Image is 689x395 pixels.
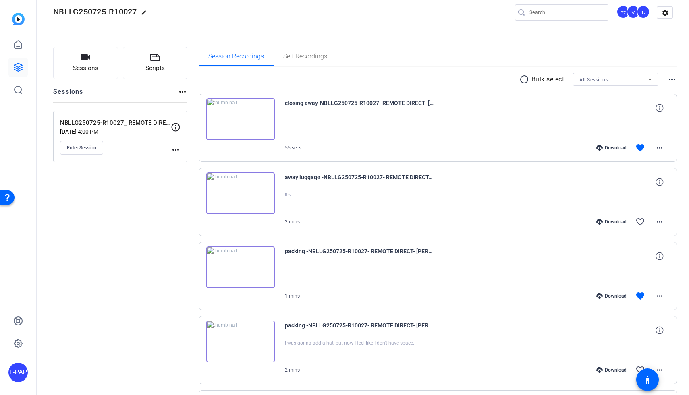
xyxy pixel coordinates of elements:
[635,365,645,375] mat-icon: favorite_border
[178,87,187,97] mat-icon: more_horiz
[53,47,118,79] button: Sessions
[531,74,564,84] p: Bulk select
[206,246,275,288] img: thumb-nail
[8,363,28,382] div: 1-PAP
[285,321,434,340] span: packing -NBLLG250725-R10027- REMOTE DIRECT- [PERSON_NAME]-2025-08-12-12-25-15-844-0
[285,172,434,192] span: away luggage -NBLLG250725-R10027- REMOTE DIRECT- [PERSON_NAME]-2025-08-12-12-33-03-974-0
[635,143,645,153] mat-icon: favorite
[123,47,188,79] button: Scripts
[635,291,645,301] mat-icon: favorite
[67,145,96,151] span: Enter Session
[285,98,434,118] span: closing away-NBLLG250725-R10027- REMOTE DIRECT- [PERSON_NAME]-2025-08-12-12-35-41-841-0
[643,375,652,385] mat-icon: accessibility
[616,5,630,19] div: P7
[141,10,151,19] mat-icon: edit
[655,217,664,227] mat-icon: more_horiz
[285,219,300,225] span: 2 mins
[171,145,181,155] mat-icon: more_horiz
[655,291,664,301] mat-icon: more_horiz
[53,87,83,102] h2: Sessions
[60,128,171,135] p: [DATE] 4:00 PM
[592,219,631,225] div: Download
[635,217,645,227] mat-icon: favorite_border
[655,143,664,153] mat-icon: more_horiz
[592,367,631,373] div: Download
[206,321,275,362] img: thumb-nail
[529,8,602,17] input: Search
[60,141,103,155] button: Enter Session
[285,293,300,299] span: 1 mins
[206,98,275,140] img: thumb-nail
[592,293,631,299] div: Download
[285,145,301,151] span: 55 secs
[60,118,171,128] p: NBLLG250725-R10027_ REMOTE DIRECT_ [PERSON_NAME]
[637,5,650,19] div: 1-
[145,64,165,73] span: Scripts
[616,5,631,19] ngx-avatar: Pod 7
[655,365,664,375] mat-icon: more_horiz
[12,13,25,25] img: blue-gradient.svg
[283,53,327,60] span: Self Recordings
[579,77,608,83] span: All Sessions
[637,5,651,19] ngx-avatar: 1 - Pod and Prejudice
[519,74,531,84] mat-icon: radio_button_unchecked
[285,367,300,373] span: 2 mins
[206,172,275,214] img: thumb-nail
[285,246,434,266] span: packing -NBLLG250725-R10027- REMOTE DIRECT- [PERSON_NAME]-2025-08-12-12-29-09-097-0
[627,5,641,19] ngx-avatar: Vault
[53,7,137,17] span: NBLLG250725-R10027
[627,5,640,19] div: V
[73,64,98,73] span: Sessions
[592,145,631,151] div: Download
[667,74,677,84] mat-icon: more_horiz
[208,53,264,60] span: Session Recordings
[657,7,673,19] mat-icon: settings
